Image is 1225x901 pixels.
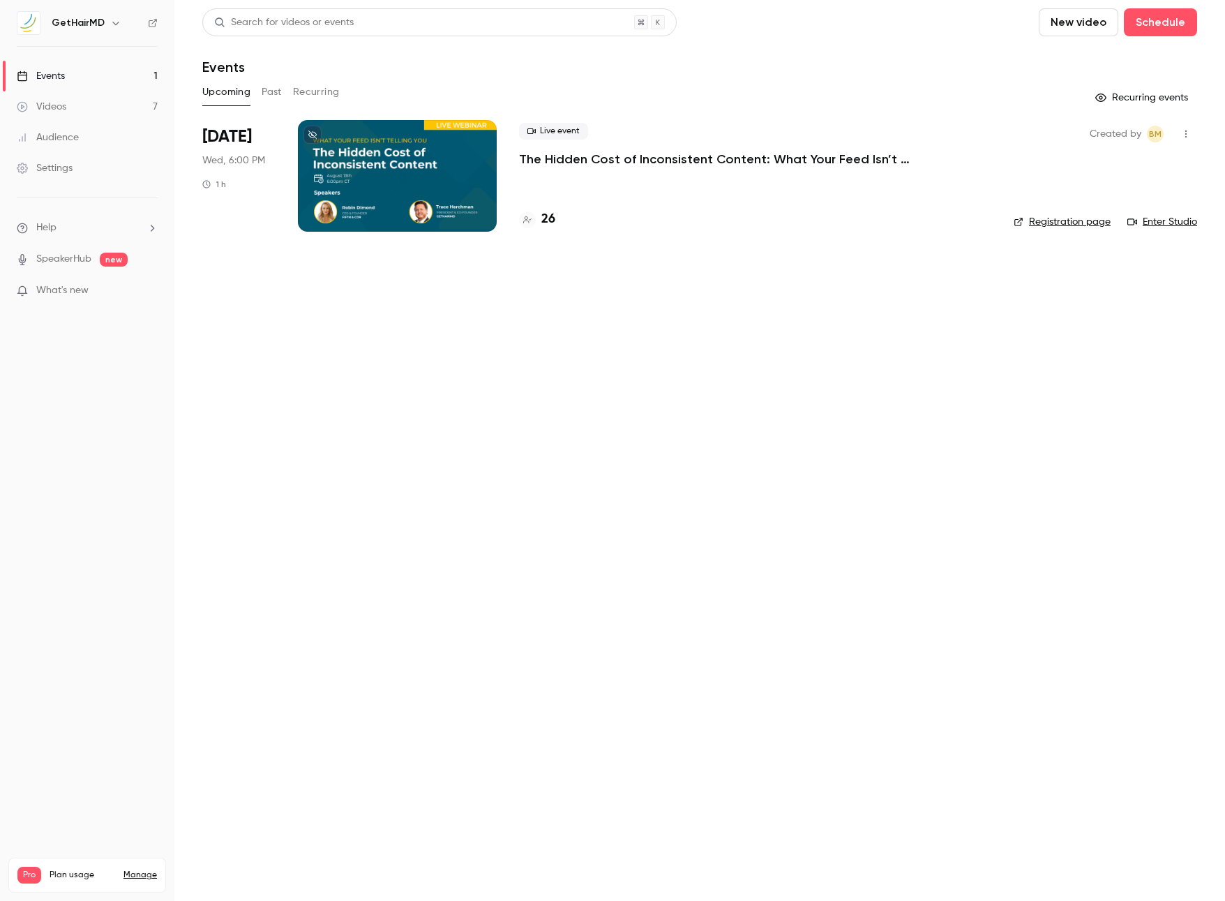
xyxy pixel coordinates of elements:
img: GetHairMD [17,12,40,34]
span: Blaine McGaffigan [1147,126,1164,142]
div: Events [17,69,65,83]
a: SpeakerHub [36,252,91,267]
div: 1 h [202,179,226,190]
div: Aug 13 Wed, 6:00 PM (America/Chicago) [202,120,276,232]
h1: Events [202,59,245,75]
div: Settings [17,161,73,175]
div: Audience [17,131,79,144]
button: Recurring events [1089,87,1197,109]
div: Videos [17,100,66,114]
a: Enter Studio [1127,215,1197,229]
a: The Hidden Cost of Inconsistent Content: What Your Feed Isn’t Telling You [519,151,938,167]
button: Past [262,81,282,103]
div: Search for videos or events [214,15,354,30]
h4: 26 [541,210,555,229]
p: / 150 [133,884,157,896]
p: Videos [17,884,44,896]
a: Manage [123,870,157,881]
button: Schedule [1124,8,1197,36]
span: Live event [519,123,588,140]
span: 7 [133,886,137,894]
span: BM [1149,126,1162,142]
button: Upcoming [202,81,250,103]
a: Registration page [1014,215,1111,229]
span: Plan usage [50,870,115,881]
button: New video [1039,8,1118,36]
span: What's new [36,283,89,298]
span: [DATE] [202,126,252,148]
h6: GetHairMD [52,16,105,30]
span: Pro [17,867,41,884]
span: Wed, 6:00 PM [202,154,265,167]
span: Created by [1090,126,1141,142]
li: help-dropdown-opener [17,221,158,235]
span: Help [36,221,57,235]
span: new [100,253,128,267]
a: 26 [519,210,555,229]
button: Recurring [293,81,340,103]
